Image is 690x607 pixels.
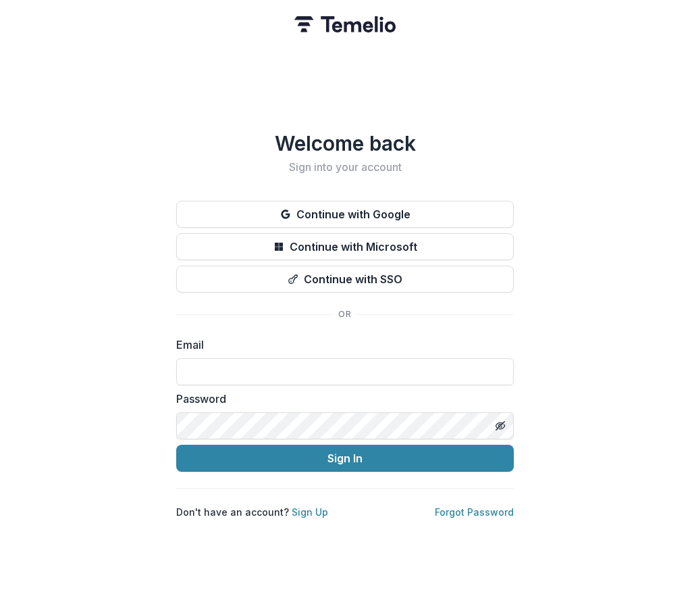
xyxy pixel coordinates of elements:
[176,505,328,519] p: Don't have an account?
[176,337,506,353] label: Email
[176,201,514,228] button: Continue with Google
[176,131,514,155] h1: Welcome back
[176,233,514,260] button: Continue with Microsoft
[176,391,506,407] label: Password
[292,506,328,518] a: Sign Up
[176,161,514,174] h2: Sign into your account
[435,506,514,518] a: Forgot Password
[294,16,396,32] img: Temelio
[489,415,511,437] button: Toggle password visibility
[176,266,514,293] button: Continue with SSO
[176,445,514,472] button: Sign In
